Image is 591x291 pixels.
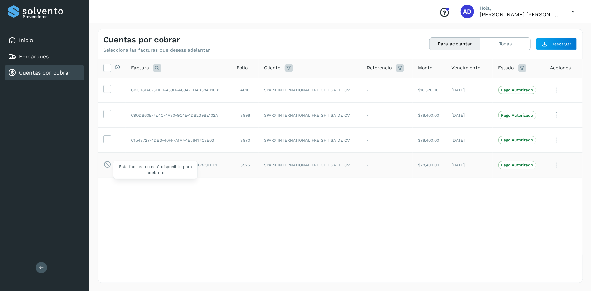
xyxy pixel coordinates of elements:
[23,14,81,19] p: Proveedores
[361,152,413,178] td: -
[259,103,362,128] td: SPARX INTERNATIONAL FREIGHT SA DE CV
[5,33,84,48] div: Inicio
[413,128,446,153] td: $78,400.00
[126,128,231,153] td: C1543727-4DB3-40FF-A1A7-1E56417C3E03
[418,64,432,71] span: Monto
[501,163,533,167] p: Pago Autorizado
[480,5,561,11] p: Hola,
[536,38,577,50] button: Descargar
[231,128,259,153] td: T 3970
[259,152,362,178] td: SPARX INTERNATIONAL FREIGHT SA DE CV
[19,53,49,60] a: Embarques
[259,128,362,153] td: SPARX INTERNATIONAL FREIGHT SA DE CV
[361,78,413,103] td: -
[480,11,561,18] p: ALMA DELIA CASTAÑEDA MERCADO
[446,152,493,178] td: [DATE]
[237,64,248,71] span: Folio
[126,103,231,128] td: C90DB60E-7E4C-4A30-9C4E-1DB239BE102A
[103,47,210,53] p: Selecciona las facturas que deseas adelantar
[131,64,149,71] span: Factura
[264,64,281,71] span: Cliente
[119,164,192,175] span: Esta factura no está disponible para adelanto
[430,38,480,50] button: Para adelantar
[126,152,231,178] td: CEB125B4-F954-4B2C-929B-85FB0839FBE1
[446,103,493,128] td: [DATE]
[259,78,362,103] td: SPARX INTERNATIONAL FREIGHT SA DE CV
[498,64,514,71] span: Estado
[413,78,446,103] td: $18,320.00
[501,88,533,92] p: Pago Autorizado
[361,103,413,128] td: -
[5,65,84,80] div: Cuentas por cobrar
[19,37,33,43] a: Inicio
[452,64,481,71] span: Vencimiento
[19,69,71,76] a: Cuentas por cobrar
[501,113,533,118] p: Pago Autorizado
[367,64,392,71] span: Referencia
[231,152,259,178] td: T 3925
[413,103,446,128] td: $78,400.00
[501,138,533,142] p: Pago Autorizado
[551,41,571,47] span: Descargar
[126,78,231,103] td: CBCD81A8-5DE0-453D-AC34-ED4B384D10B1
[480,38,530,50] button: Todas
[361,128,413,153] td: -
[231,103,259,128] td: T 3998
[446,128,493,153] td: [DATE]
[231,78,259,103] td: T 4010
[103,35,180,45] h4: Cuentas por cobrar
[413,152,446,178] td: $78,400.00
[5,49,84,64] div: Embarques
[550,64,571,71] span: Acciones
[446,78,493,103] td: [DATE]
